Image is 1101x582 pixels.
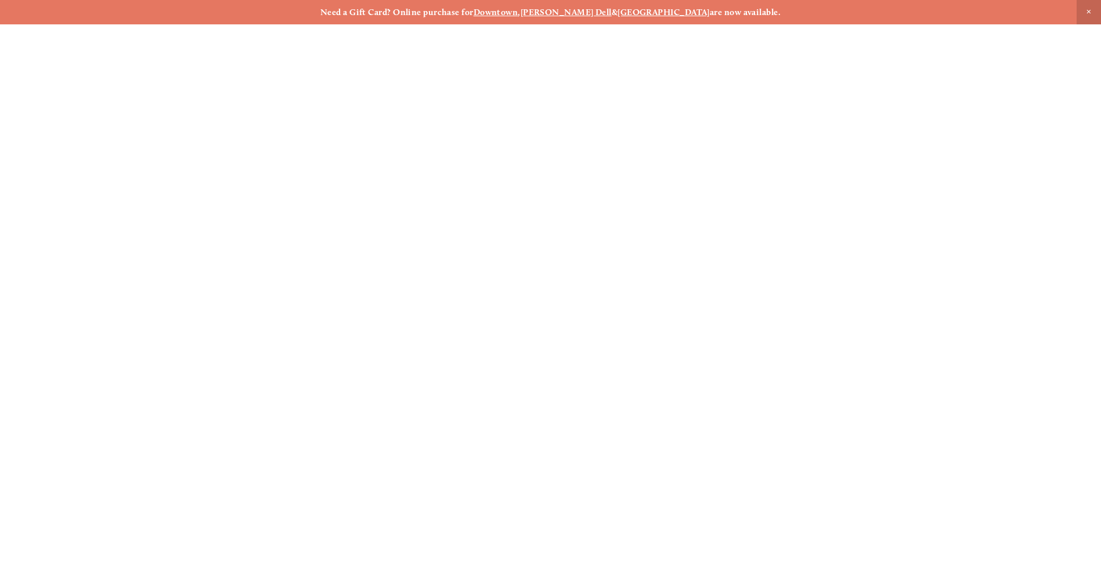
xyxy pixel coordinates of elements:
[521,7,612,17] a: [PERSON_NAME] Dell
[320,7,474,17] strong: Need a Gift Card? Online purchase for
[710,7,781,17] strong: are now available.
[618,7,710,17] a: [GEOGRAPHIC_DATA]
[474,7,518,17] a: Downtown
[518,7,520,17] strong: ,
[612,7,618,17] strong: &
